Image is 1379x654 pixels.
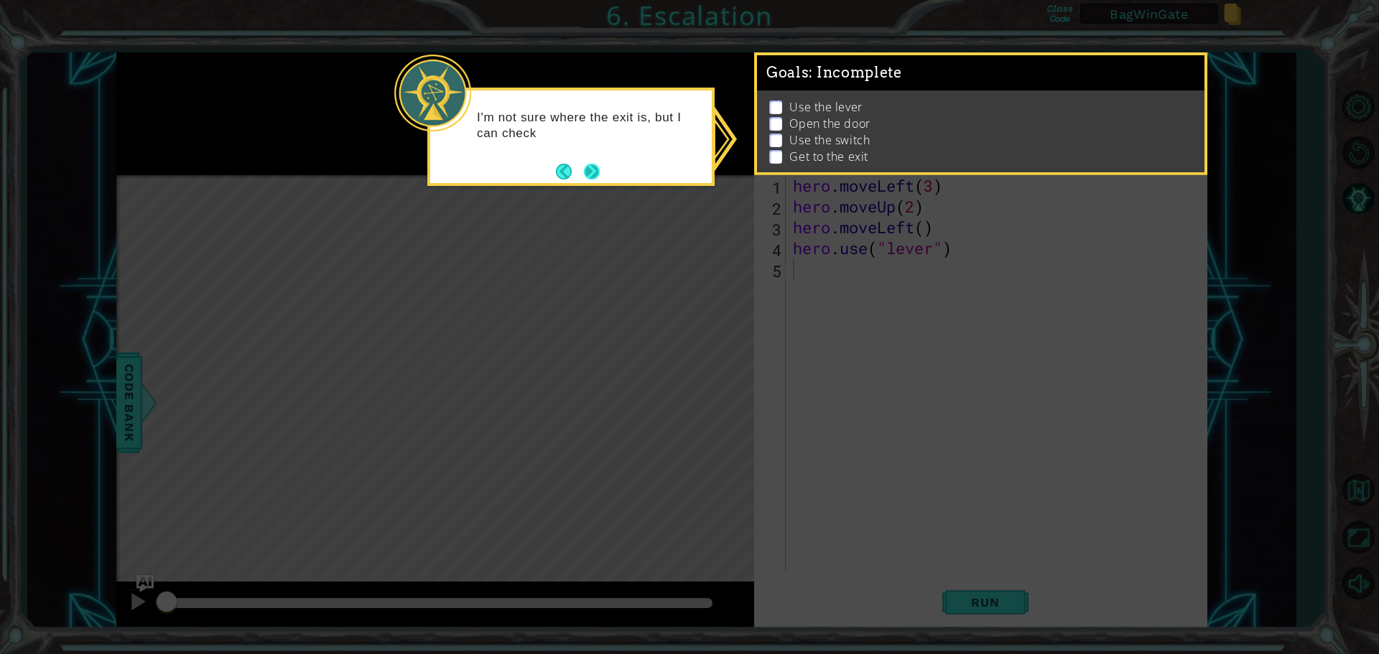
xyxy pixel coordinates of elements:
p: Use the switch [789,132,870,148]
button: Back [556,164,584,179]
p: I'm not sure where the exit is, but I can check [477,110,702,141]
p: Use the lever [789,99,862,115]
span: : Incomplete [809,64,901,81]
p: Get to the exit [789,149,868,164]
p: Open the door [789,116,870,131]
button: Next [584,164,600,179]
span: Goals [766,64,902,82]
